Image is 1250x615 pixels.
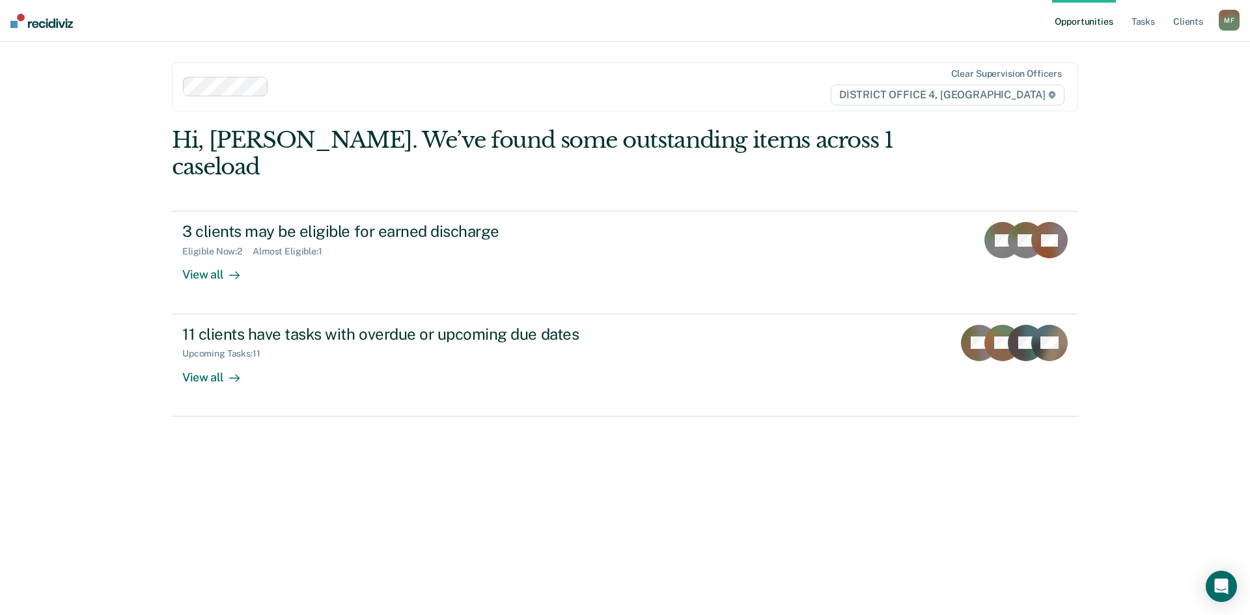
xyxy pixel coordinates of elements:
a: 11 clients have tasks with overdue or upcoming due datesUpcoming Tasks:11View all [172,314,1078,417]
div: 11 clients have tasks with overdue or upcoming due dates [182,325,639,344]
img: Recidiviz [10,14,73,28]
div: Clear supervision officers [951,68,1062,79]
button: MF [1219,10,1240,31]
a: 3 clients may be eligible for earned dischargeEligible Now:2Almost Eligible:1View all [172,211,1078,314]
div: Open Intercom Messenger [1206,571,1237,602]
div: Upcoming Tasks : 11 [182,348,271,359]
span: DISTRICT OFFICE 4, [GEOGRAPHIC_DATA] [831,85,1064,105]
div: M F [1219,10,1240,31]
div: Almost Eligible : 1 [253,246,333,257]
div: 3 clients may be eligible for earned discharge [182,222,639,241]
div: Eligible Now : 2 [182,246,253,257]
div: Hi, [PERSON_NAME]. We’ve found some outstanding items across 1 caseload [172,127,897,180]
div: View all [182,359,255,385]
div: View all [182,257,255,282]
